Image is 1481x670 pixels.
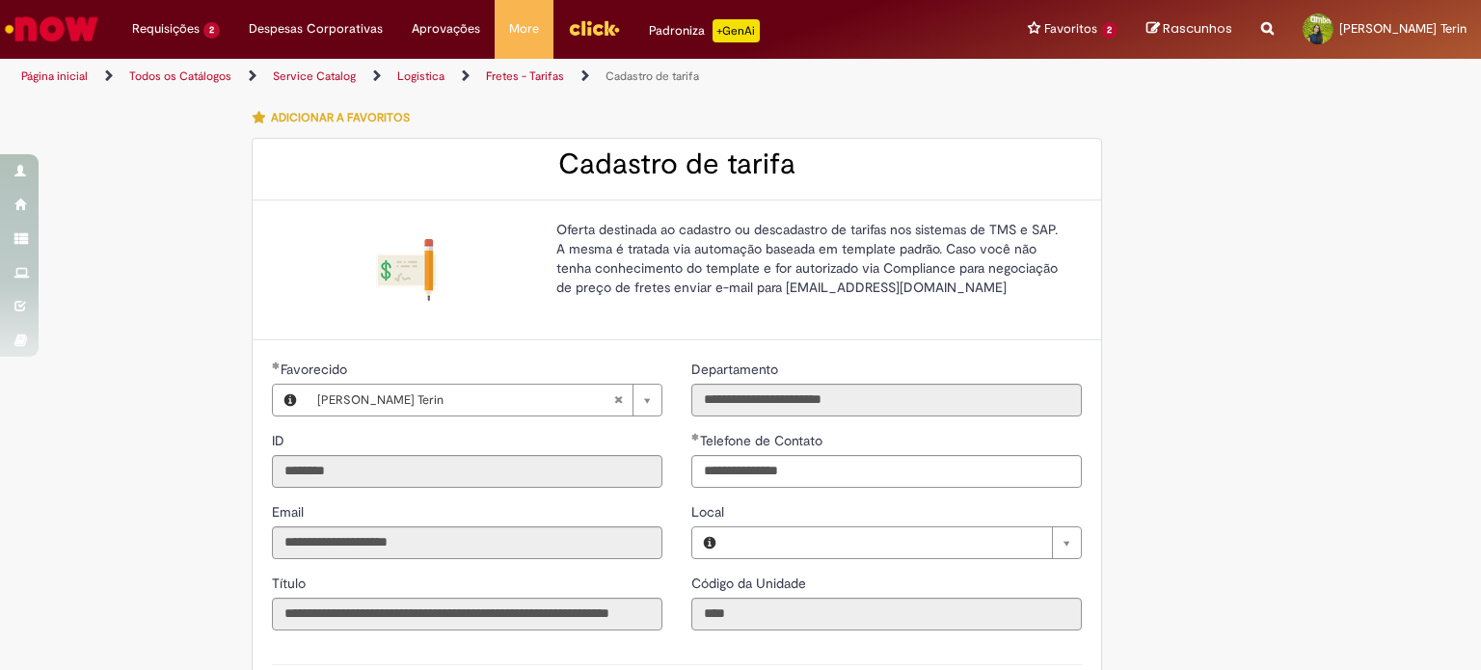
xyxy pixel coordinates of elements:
[14,59,973,94] ul: Trilhas de página
[1339,20,1467,37] span: [PERSON_NAME] Terin
[606,68,699,84] a: Cadastro de tarifa
[272,575,310,592] span: Somente leitura - Título
[272,574,310,593] label: Somente leitura - Título
[249,19,383,39] span: Despesas Corporativas
[509,19,539,39] span: More
[1146,20,1232,39] a: Rascunhos
[271,110,410,125] span: Adicionar a Favoritos
[691,433,700,441] span: Obrigatório Preenchido
[1163,19,1232,38] span: Rascunhos
[132,19,200,39] span: Requisições
[727,527,1081,558] a: Limpar campo Local
[308,385,661,415] a: [PERSON_NAME] TerinLimpar campo Favorecido
[272,362,281,369] span: Obrigatório Preenchido
[556,220,1067,297] p: Oferta destinada ao cadastro ou descadastro de tarifas nos sistemas de TMS e SAP. A mesma é trata...
[1101,22,1117,39] span: 2
[412,19,480,39] span: Aprovações
[692,527,727,558] button: Local, Visualizar este registro
[281,361,351,378] span: Necessários - Favorecido
[568,13,620,42] img: click_logo_yellow_360x200.png
[203,22,220,39] span: 2
[691,575,810,592] span: Somente leitura - Código da Unidade
[317,385,613,415] span: [PERSON_NAME] Terin
[486,68,564,84] a: Fretes - Tarifas
[272,432,288,449] span: Somente leitura - ID
[272,455,662,488] input: ID
[691,455,1082,488] input: Telefone de Contato
[273,385,308,415] button: Favorecido, Visualizar este registro Danielle Bueno Terin
[129,68,231,84] a: Todos os Catálogos
[272,503,308,521] span: Somente leitura - Email
[649,19,760,42] div: Padroniza
[2,10,101,48] img: ServiceNow
[691,503,728,521] span: Local
[691,361,782,378] span: Somente leitura - Departamento
[272,148,1082,180] h2: Cadastro de tarifa
[273,68,356,84] a: Service Catalog
[691,384,1082,416] input: Departamento
[21,68,88,84] a: Página inicial
[691,598,1082,630] input: Código da Unidade
[272,502,308,522] label: Somente leitura - Email
[700,432,826,449] span: Telefone de Contato
[272,526,662,559] input: Email
[376,239,438,301] img: Cadastro de tarifa
[691,574,810,593] label: Somente leitura - Código da Unidade
[272,431,288,450] label: Somente leitura - ID
[1044,19,1097,39] span: Favoritos
[272,598,662,630] input: Título
[691,360,782,379] label: Somente leitura - Departamento
[397,68,444,84] a: Logistica
[713,19,760,42] p: +GenAi
[252,97,420,138] button: Adicionar a Favoritos
[604,385,633,415] abbr: Limpar campo Favorecido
